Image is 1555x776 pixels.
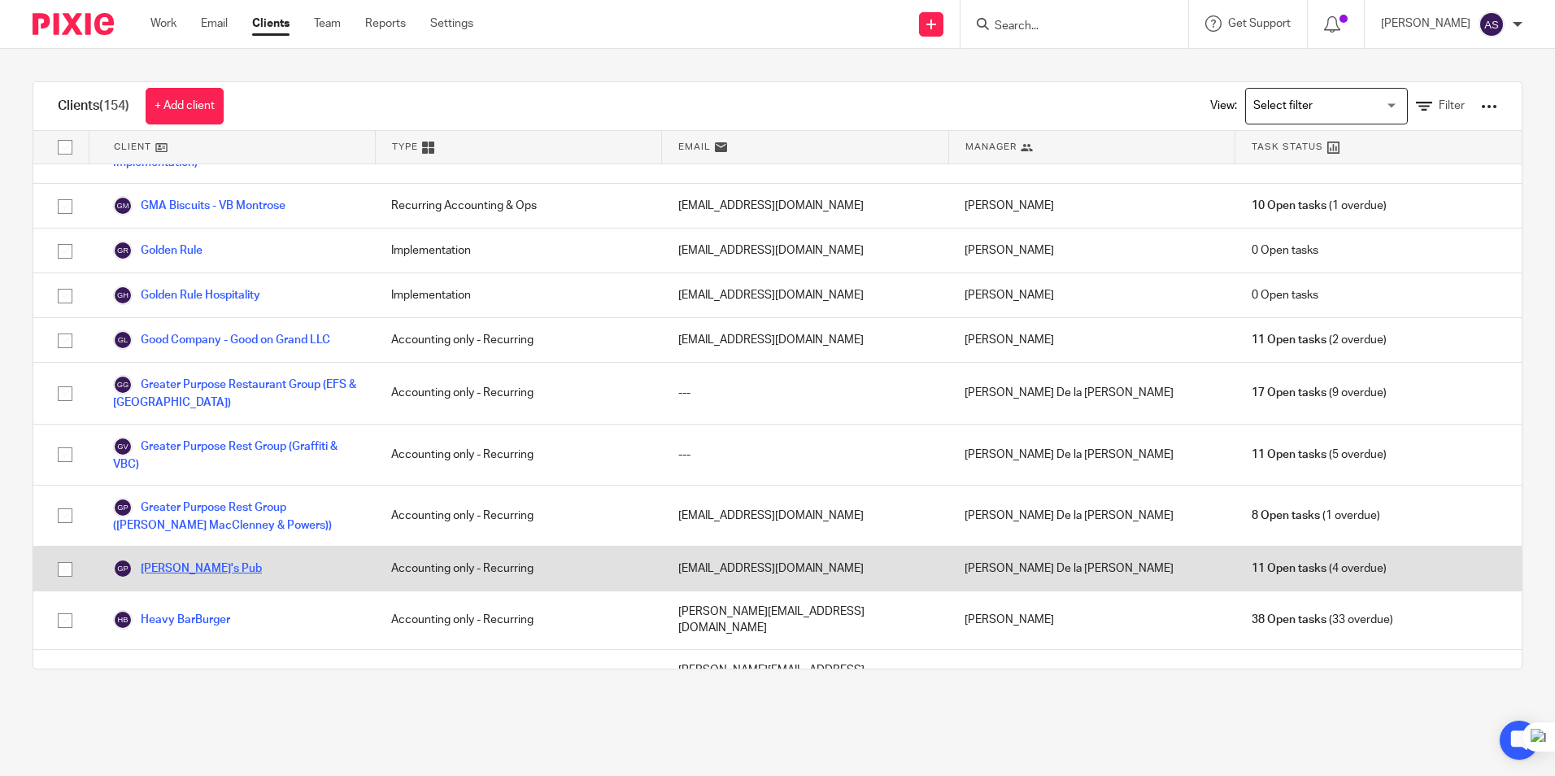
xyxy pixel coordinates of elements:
[58,98,129,115] h1: Clients
[375,486,661,546] div: Accounting only - Recurring
[1245,88,1408,124] div: Search for option
[662,229,948,272] div: [EMAIL_ADDRESS][DOMAIN_NAME]
[113,196,133,216] img: svg%3E
[113,559,133,578] img: svg%3E
[430,15,473,32] a: Settings
[375,425,661,485] div: Accounting only - Recurring
[662,486,948,546] div: [EMAIL_ADDRESS][DOMAIN_NAME]
[113,498,133,517] img: svg%3E
[375,591,661,649] div: Accounting only - Recurring
[662,547,948,591] div: [EMAIL_ADDRESS][DOMAIN_NAME]
[948,486,1235,546] div: [PERSON_NAME] De la [PERSON_NAME]
[1252,508,1380,524] span: (1 overdue)
[965,140,1017,154] span: Manager
[1252,385,1387,401] span: (9 overdue)
[375,363,661,423] div: Accounting only - Recurring
[375,229,661,272] div: Implementation
[375,318,661,362] div: Accounting only - Recurring
[1252,287,1318,303] span: 0 Open tasks
[113,498,359,534] a: Greater Purpose Rest Group ([PERSON_NAME] MacClenney & Powers))
[1252,198,1387,214] span: (1 overdue)
[113,437,133,456] img: svg%3E
[993,20,1139,34] input: Search
[662,273,948,317] div: [EMAIL_ADDRESS][DOMAIN_NAME]
[662,650,948,708] div: [PERSON_NAME][EMAIL_ADDRESS][PERSON_NAME][DOMAIN_NAME]
[1252,332,1387,348] span: (2 overdue)
[1252,508,1320,524] span: 8 Open tasks
[50,132,81,163] input: Select all
[113,610,133,630] img: svg%3E
[113,196,285,216] a: GMA Biscuits - VB Montrose
[948,591,1235,649] div: [PERSON_NAME]
[678,140,711,154] span: Email
[33,13,114,35] img: Pixie
[1252,447,1326,463] span: 11 Open tasks
[662,318,948,362] div: [EMAIL_ADDRESS][DOMAIN_NAME]
[1186,82,1497,130] div: View:
[1381,15,1470,32] p: [PERSON_NAME]
[365,15,406,32] a: Reports
[948,547,1235,591] div: [PERSON_NAME] De la [PERSON_NAME]
[948,363,1235,423] div: [PERSON_NAME] De la [PERSON_NAME]
[113,610,230,630] a: Heavy BarBurger
[1248,92,1398,120] input: Search for option
[1252,447,1387,463] span: (5 overdue)
[113,286,260,305] a: Golden Rule Hospitality
[948,318,1235,362] div: [PERSON_NAME]
[150,15,176,32] a: Work
[314,15,341,32] a: Team
[662,591,948,649] div: [PERSON_NAME][EMAIL_ADDRESS][DOMAIN_NAME]
[113,330,133,350] img: svg%3E
[1252,560,1326,577] span: 11 Open tasks
[1252,612,1326,628] span: 38 Open tasks
[99,99,129,112] span: (154)
[1252,332,1326,348] span: 11 Open tasks
[375,184,661,228] div: Recurring Accounting & Ops
[948,184,1235,228] div: [PERSON_NAME]
[392,140,418,154] span: Type
[113,437,359,473] a: Greater Purpose Rest Group (Graffiti & VBC)
[948,650,1235,708] div: [PERSON_NAME] De la [PERSON_NAME]
[1439,100,1465,111] span: Filter
[662,184,948,228] div: [EMAIL_ADDRESS][DOMAIN_NAME]
[948,273,1235,317] div: [PERSON_NAME]
[375,650,661,708] div: Accounting only - Recurring
[146,88,224,124] a: + Add client
[1252,140,1323,154] span: Task Status
[113,241,133,260] img: svg%3E
[1252,385,1326,401] span: 17 Open tasks
[948,229,1235,272] div: [PERSON_NAME]
[1252,242,1318,259] span: 0 Open tasks
[113,375,359,411] a: Greater Purpose Restaurant Group (EFS & [GEOGRAPHIC_DATA])
[113,669,189,688] a: Hello Hilo
[114,140,151,154] span: Client
[113,330,330,350] a: Good Company - Good on Grand LLC
[201,15,228,32] a: Email
[1479,11,1505,37] img: svg%3E
[1252,612,1393,628] span: (33 overdue)
[1252,560,1387,577] span: (4 overdue)
[948,425,1235,485] div: [PERSON_NAME] De la [PERSON_NAME]
[375,547,661,591] div: Accounting only - Recurring
[113,241,203,260] a: Golden Rule
[113,375,133,395] img: svg%3E
[113,559,262,578] a: [PERSON_NAME]'s Pub
[252,15,290,32] a: Clients
[662,363,948,423] div: ---
[113,669,133,688] img: svg%3E
[662,425,948,485] div: ---
[375,273,661,317] div: Implementation
[1228,18,1291,29] span: Get Support
[1252,198,1326,214] span: 10 Open tasks
[113,286,133,305] img: svg%3E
